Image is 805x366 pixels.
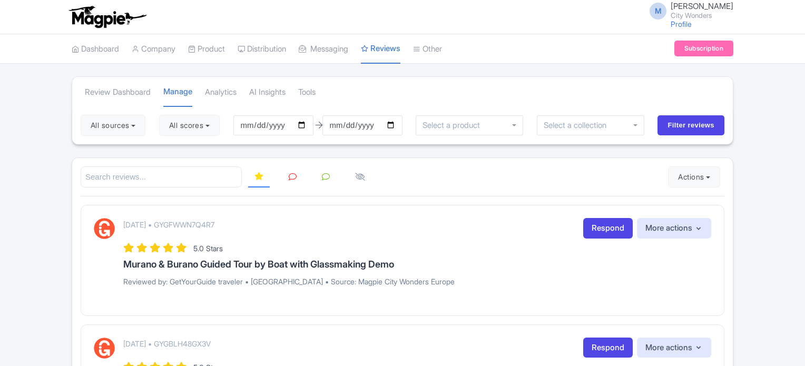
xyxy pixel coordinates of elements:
[299,35,348,64] a: Messaging
[193,244,223,253] span: 5.0 Stars
[657,115,724,135] input: Filter reviews
[94,218,115,239] img: GetYourGuide Logo
[159,115,220,136] button: All scores
[423,121,486,130] input: Select a product
[188,35,225,64] a: Product
[298,78,316,107] a: Tools
[123,259,711,270] h3: Murano & Burano Guided Tour by Boat with Glassmaking Demo
[81,115,145,136] button: All sources
[238,35,286,64] a: Distribution
[205,78,237,107] a: Analytics
[671,12,733,19] small: City Wonders
[583,218,633,239] a: Respond
[650,3,666,19] span: M
[123,276,711,287] p: Reviewed by: GetYourGuide traveler • [GEOGRAPHIC_DATA] • Source: Magpie City Wonders Europe
[94,338,115,359] img: GetYourGuide Logo
[671,19,692,28] a: Profile
[66,5,148,28] img: logo-ab69f6fb50320c5b225c76a69d11143b.png
[637,338,711,358] button: More actions
[413,35,442,64] a: Other
[249,78,286,107] a: AI Insights
[163,77,192,107] a: Manage
[85,78,151,107] a: Review Dashboard
[544,121,614,130] input: Select a collection
[637,218,711,239] button: More actions
[671,1,733,11] span: [PERSON_NAME]
[668,166,720,187] button: Actions
[72,35,119,64] a: Dashboard
[674,41,733,56] a: Subscription
[81,166,242,188] input: Search reviews...
[361,34,400,64] a: Reviews
[132,35,175,64] a: Company
[123,338,211,349] p: [DATE] • GYGBLH48GX3V
[583,338,633,358] a: Respond
[643,2,733,19] a: M [PERSON_NAME] City Wonders
[123,219,214,230] p: [DATE] • GYGFWWN7Q4R7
